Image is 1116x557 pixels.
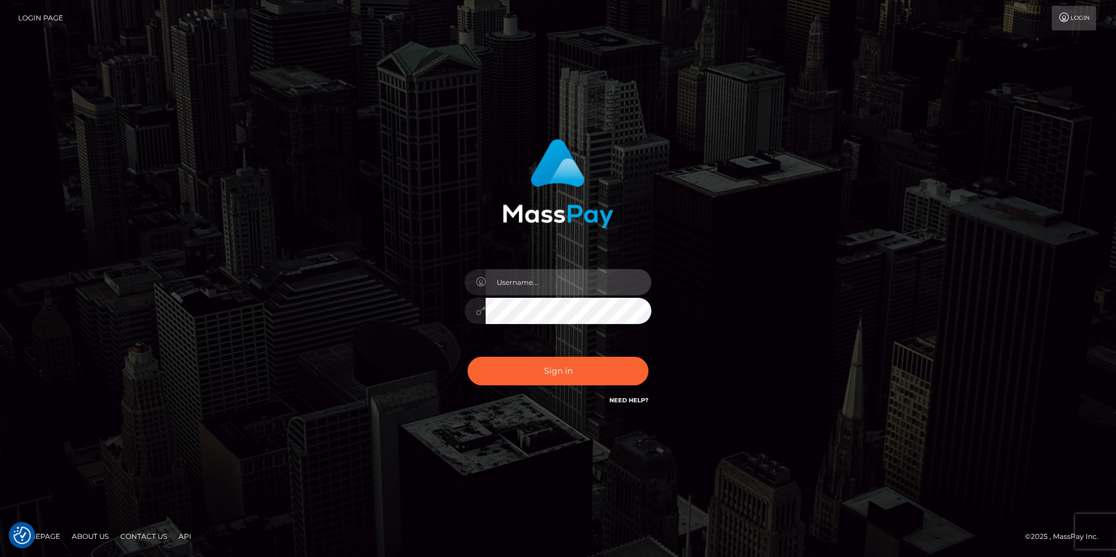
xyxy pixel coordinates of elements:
[1052,6,1096,30] a: Login
[503,139,613,228] img: MassPay Login
[18,6,63,30] a: Login Page
[13,527,31,544] img: Revisit consent button
[1025,530,1107,543] div: © 2025 , MassPay Inc.
[67,527,113,545] a: About Us
[609,396,648,404] a: Need Help?
[13,527,65,545] a: Homepage
[174,527,196,545] a: API
[486,269,651,295] input: Username...
[13,527,31,544] button: Consent Preferences
[116,527,172,545] a: Contact Us
[468,357,648,385] button: Sign in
